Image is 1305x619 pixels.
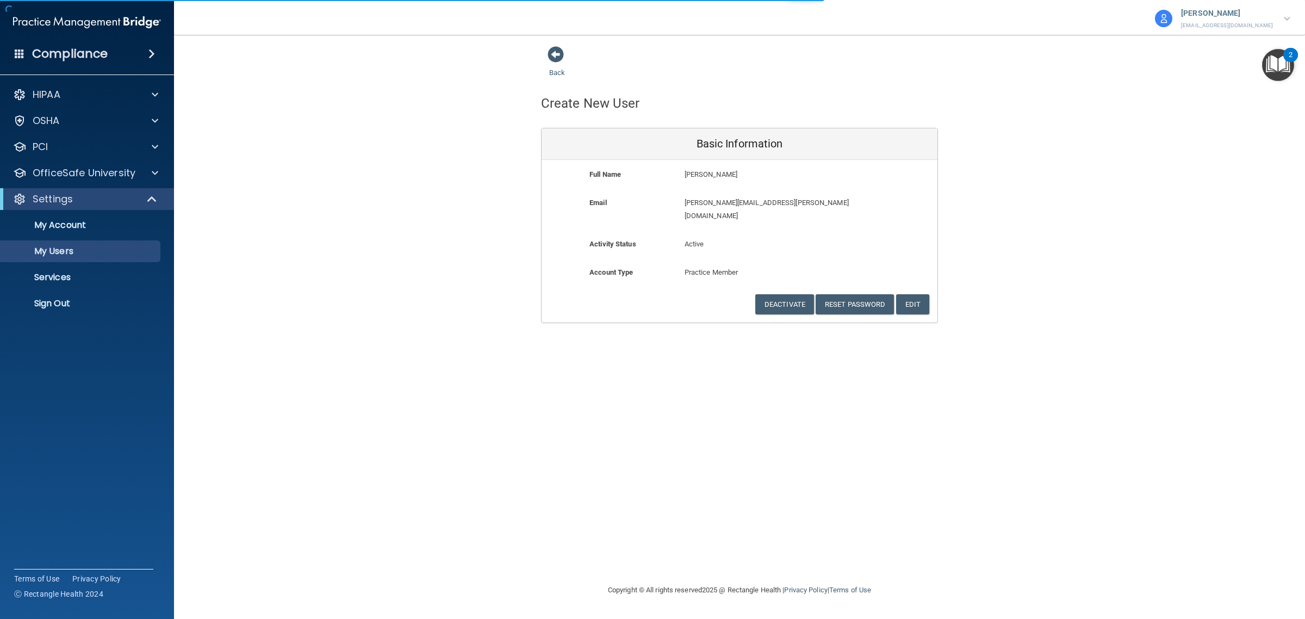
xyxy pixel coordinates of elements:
p: Sign Out [7,298,156,309]
b: Email [589,199,607,207]
p: HIPAA [33,88,60,101]
a: OSHA [13,114,158,127]
p: Services [7,272,156,283]
b: Full Name [589,170,621,178]
div: 2 [1289,55,1292,69]
p: PCI [33,140,48,153]
a: Terms of Use [829,586,871,594]
img: PMB logo [13,11,161,33]
button: Reset Password [816,294,894,314]
p: Settings [33,193,73,206]
b: Account Type [589,268,633,276]
p: [PERSON_NAME] [1181,7,1273,21]
p: Active [685,238,795,251]
a: OfficeSafe University [13,166,158,179]
p: [PERSON_NAME][EMAIL_ADDRESS][PERSON_NAME][DOMAIN_NAME] [685,196,858,222]
p: Practice Member [685,266,795,279]
a: Terms of Use [14,573,59,584]
b: Activity Status [589,240,636,248]
span: Ⓒ Rectangle Health 2024 [14,589,103,599]
button: Deactivate [755,294,814,314]
div: Copyright © All rights reserved 2025 @ Rectangle Health | | [541,573,938,608]
button: Open Resource Center, 2 new notifications [1262,49,1294,81]
p: OfficeSafe University [33,166,135,179]
h4: Compliance [32,46,108,61]
p: My Users [7,246,156,257]
a: Settings [13,193,158,206]
div: Basic Information [542,128,937,160]
p: My Account [7,220,156,231]
p: [EMAIL_ADDRESS][DOMAIN_NAME] [1181,21,1273,30]
h4: Create New User [541,96,640,110]
p: [PERSON_NAME] [685,168,858,181]
img: avatar.17b06cb7.svg [1155,10,1172,27]
a: Privacy Policy [72,573,121,584]
a: Back [549,55,565,77]
a: HIPAA [13,88,158,101]
img: arrow-down.227dba2b.svg [1284,17,1290,21]
button: Edit [896,294,929,314]
a: Privacy Policy [784,586,827,594]
p: OSHA [33,114,60,127]
a: PCI [13,140,158,153]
